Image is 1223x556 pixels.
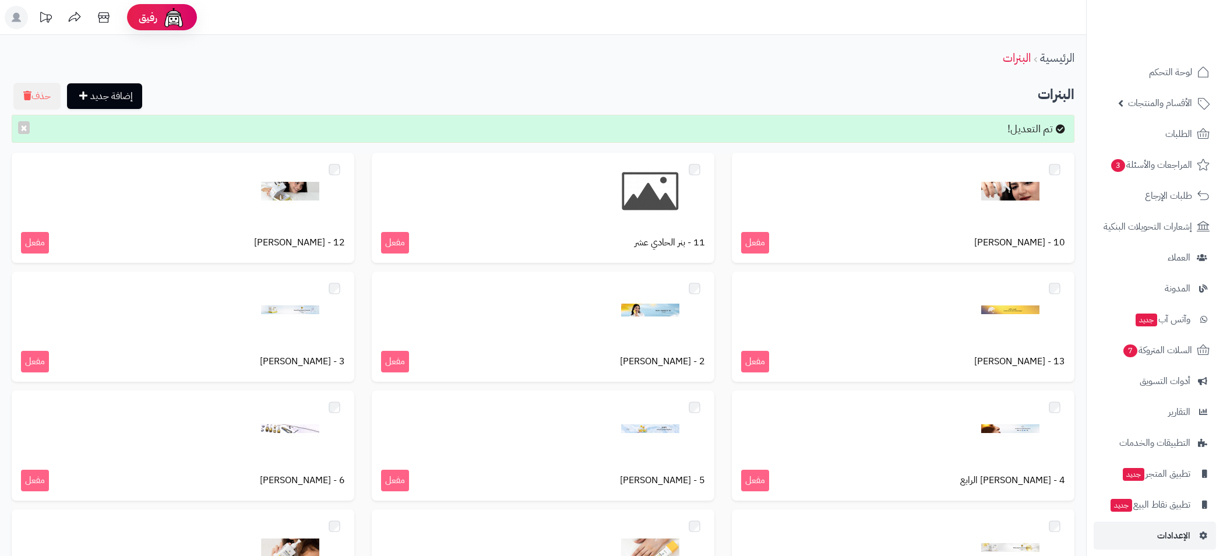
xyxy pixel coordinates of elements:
span: 4 - [PERSON_NAME] الرابع [960,474,1065,487]
a: إضافة جديد [67,83,142,109]
a: 2 - [PERSON_NAME] مفعل [372,272,714,382]
a: 4 - [PERSON_NAME] الرابع مفعل [732,390,1074,501]
span: 12 - [PERSON_NAME] [254,236,345,249]
span: المراجعات والأسئلة [1110,157,1192,173]
a: أدوات التسويق [1094,367,1216,395]
a: البنرات [1003,49,1031,66]
span: 6 - [PERSON_NAME] [260,474,345,487]
span: العملاء [1168,249,1190,266]
span: التقارير [1168,404,1190,420]
span: المدونة [1165,280,1190,297]
span: إشعارات التحويلات البنكية [1104,219,1192,235]
a: المراجعات والأسئلة3 [1094,151,1216,179]
a: وآتس آبجديد [1094,305,1216,333]
a: 11 - بنر الحادي عشر مفعل [372,153,714,263]
span: الطلبات [1165,126,1192,142]
h2: البنرات [12,83,1074,107]
a: طلبات الإرجاع [1094,182,1216,210]
a: 10 - [PERSON_NAME] مفعل [732,153,1074,263]
span: التطبيقات والخدمات [1119,435,1190,451]
a: إشعارات التحويلات البنكية [1094,213,1216,241]
a: لوحة التحكم [1094,58,1216,86]
span: السلات المتروكة [1122,342,1192,358]
a: تطبيق المتجرجديد [1094,460,1216,488]
span: مفعل [741,470,769,491]
a: 13 - [PERSON_NAME] مفعل [732,272,1074,382]
span: الإعدادات [1157,527,1190,544]
span: جديد [1111,499,1132,512]
a: العملاء [1094,244,1216,272]
span: 3 [1111,159,1126,173]
span: 11 - بنر الحادي عشر [635,236,705,249]
a: 6 - [PERSON_NAME] مفعل [12,390,354,501]
span: مفعل [21,470,49,491]
img: logo-2.png [1144,26,1212,51]
a: 5 - [PERSON_NAME] مفعل [372,390,714,501]
span: تطبيق نقاط البيع [1109,497,1190,513]
span: 3 - [PERSON_NAME] [260,355,345,368]
a: الإعدادات [1094,522,1216,550]
span: مفعل [381,351,409,372]
a: 3 - [PERSON_NAME] مفعل [12,272,354,382]
span: مفعل [21,232,49,254]
span: وآتس آب [1134,311,1190,328]
button: × [18,121,30,134]
span: 5 - [PERSON_NAME] [620,474,705,487]
span: تطبيق المتجر [1122,466,1190,482]
a: المدونة [1094,275,1216,302]
span: لوحة التحكم [1149,64,1192,80]
span: مفعل [741,232,769,254]
div: تم التعديل! [12,115,1074,143]
a: التطبيقات والخدمات [1094,429,1216,457]
span: مفعل [21,351,49,372]
span: 10 - [PERSON_NAME] [974,236,1065,249]
span: 13 - [PERSON_NAME] [974,355,1065,368]
button: حذف [13,83,61,110]
a: الرئيسية [1040,49,1074,66]
a: الطلبات [1094,120,1216,148]
span: مفعل [381,232,409,254]
span: مفعل [741,351,769,372]
span: جديد [1136,314,1157,326]
span: 2 - [PERSON_NAME] [620,355,705,368]
span: رفيق [139,10,157,24]
span: جديد [1123,468,1144,481]
a: تحديثات المنصة [31,6,60,32]
a: 12 - [PERSON_NAME] مفعل [12,153,354,263]
a: السلات المتروكة7 [1094,336,1216,364]
span: مفعل [381,470,409,491]
a: تطبيق نقاط البيعجديد [1094,491,1216,519]
img: ai-face.png [162,6,185,29]
span: طلبات الإرجاع [1145,188,1192,204]
a: التقارير [1094,398,1216,426]
span: الأقسام والمنتجات [1128,95,1192,111]
span: أدوات التسويق [1140,373,1190,389]
span: 7 [1123,344,1138,358]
